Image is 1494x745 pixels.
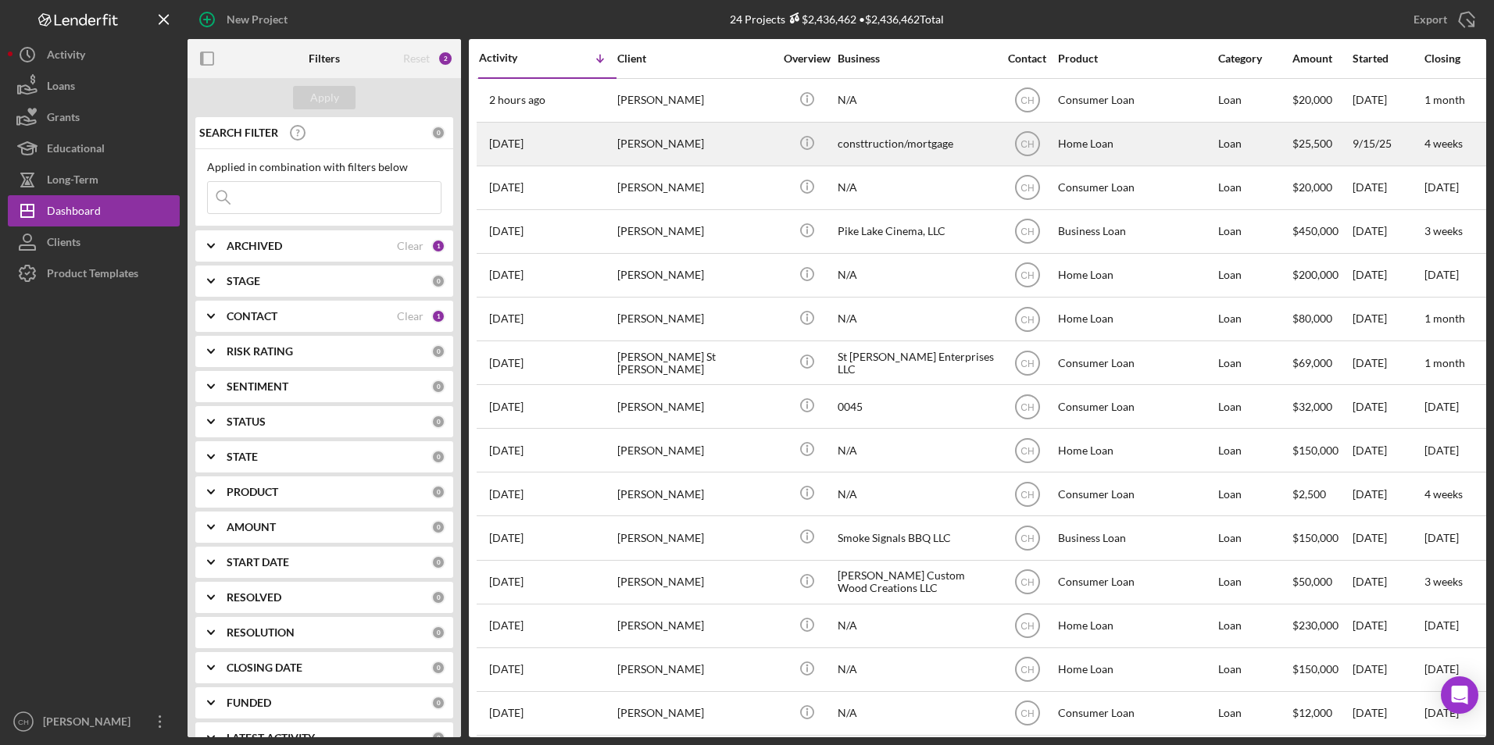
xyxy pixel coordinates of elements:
div: [DATE] [1353,211,1423,252]
div: Product [1058,52,1214,65]
div: [DATE] [1353,80,1423,121]
div: 0 [431,555,445,569]
time: [DATE] [1424,268,1459,281]
div: N/A [838,473,994,515]
div: Home Loan [1058,255,1214,296]
div: [PERSON_NAME] Custom Wood Creations LLC [838,561,994,603]
div: Applied in combination with filters below [207,161,441,173]
div: N/A [838,693,994,734]
span: $32,000 [1292,400,1332,413]
b: STATE [227,451,258,463]
div: [PERSON_NAME] [617,386,774,427]
div: 1 [431,309,445,323]
div: [DATE] [1353,298,1423,340]
div: Consumer Loan [1058,386,1214,427]
text: CH [1020,270,1034,281]
span: $69,000 [1292,356,1332,369]
div: [PERSON_NAME] [617,649,774,690]
div: Pike Lake Cinema, LLC [838,211,994,252]
div: [PERSON_NAME] [617,80,774,121]
div: Overview [777,52,836,65]
div: [DATE] [1353,342,1423,383]
time: 2025-08-22 19:36 [489,707,524,719]
b: LATEST ACTIVITY [227,732,315,744]
time: 1 month [1424,93,1465,106]
div: Loans [47,70,75,105]
div: N/A [838,255,994,296]
div: [PERSON_NAME] [617,473,774,515]
text: CH [1020,314,1034,325]
div: N/A [838,430,994,471]
text: CH [1020,533,1034,544]
b: RESOLUTION [227,626,295,639]
span: $12,000 [1292,706,1332,719]
button: New Project [188,4,303,35]
div: [DATE] [1353,517,1423,558]
time: 2025-09-26 17:27 [489,401,524,413]
div: 0 [431,731,445,745]
div: Loan [1218,605,1291,647]
time: 4 weeks [1424,137,1463,150]
text: CH [1020,489,1034,500]
div: [PERSON_NAME] [617,255,774,296]
b: PRODUCT [227,486,278,498]
div: N/A [838,649,994,690]
div: Business [838,52,994,65]
div: [DATE] [1353,605,1423,647]
time: 2025-09-16 21:04 [489,532,524,544]
text: CH [1020,665,1034,675]
b: Filters [309,52,340,65]
div: Loan [1218,430,1291,471]
div: [PERSON_NAME] [617,561,774,603]
div: [DATE] [1353,649,1423,690]
time: 2025-10-01 22:03 [489,181,524,194]
b: AMOUNT [227,521,276,533]
a: Grants [8,102,180,133]
b: START DATE [227,556,289,569]
b: ARCHIVED [227,240,282,252]
time: 2025-08-27 23:13 [489,663,524,675]
a: Product Templates [8,258,180,289]
div: Consumer Loan [1058,167,1214,209]
div: [PERSON_NAME] [617,123,774,165]
div: [DATE] [1353,430,1423,471]
div: Activity [47,39,85,74]
div: Consumer Loan [1058,473,1214,515]
span: $80,000 [1292,312,1332,325]
time: [DATE] [1424,444,1459,457]
div: Apply [310,86,339,109]
div: Export [1414,4,1447,35]
div: [DATE] [1353,473,1423,515]
b: FUNDED [227,697,271,709]
b: RISK RATING [227,345,293,358]
div: Educational [47,133,105,168]
div: 0 [431,661,445,675]
div: 0 [431,590,445,604]
div: Home Loan [1058,430,1214,471]
time: 2025-09-27 14:21 [489,312,524,325]
time: 1 month [1424,312,1465,325]
div: 2 [438,51,453,66]
div: 9/15/25 [1353,123,1423,165]
div: Loan [1218,255,1291,296]
button: Long-Term [8,164,180,195]
time: 2025-09-12 04:51 [489,619,524,632]
div: Contact [998,52,1056,65]
div: 0 [431,485,445,499]
div: Loan [1218,517,1291,558]
time: 2025-09-12 16:04 [489,576,524,588]
button: Dashboard [8,195,180,226]
text: CH [18,718,29,726]
time: 2025-10-01 21:47 [489,225,524,237]
div: Consumer Loan [1058,693,1214,734]
time: 2025-09-23 12:07 [489,444,524,457]
div: Started [1353,52,1423,65]
button: Clients [8,226,180,258]
div: N/A [838,167,994,209]
span: $150,000 [1292,444,1339,457]
b: CLOSING DATE [227,661,302,674]
time: 2025-09-26 23:16 [489,357,524,369]
div: [PERSON_NAME] [39,706,141,741]
div: Clients [47,226,80,262]
div: $230,000 [1292,605,1351,647]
